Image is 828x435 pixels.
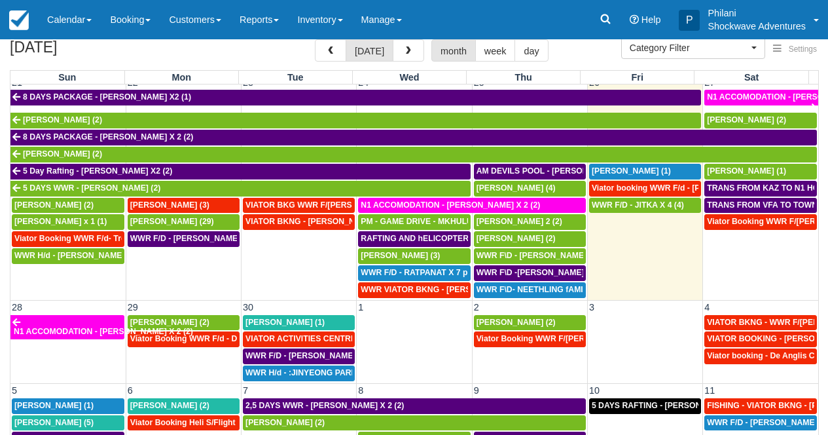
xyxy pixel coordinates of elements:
[474,282,586,298] a: WWR F\D- NEETHLING fAMILY X 4 (5)
[245,318,325,327] span: [PERSON_NAME] (1)
[58,72,76,83] span: Sun
[10,315,124,340] a: N1 ACCOMODATION - [PERSON_NAME] X 2 (2)
[243,366,355,381] a: WWR H/d - :JINYEONG PARK X 4 (4)
[473,385,480,396] span: 9
[243,398,586,414] a: 2,5 DAYS WWR - [PERSON_NAME] X 2 (2)
[473,302,480,312] span: 2
[358,231,470,247] a: RAFTING AND hELICOPTER PACKAGE - [PERSON_NAME] X1 (1)
[12,214,124,230] a: [PERSON_NAME] x 1 (1)
[245,351,382,360] span: WWR F/D - [PERSON_NAME] X 1 (1)
[744,72,759,83] span: Sat
[588,77,601,88] span: 26
[589,181,701,197] a: Viator booking WWR F/d - [PERSON_NAME] 3 (3)
[14,401,94,410] span: [PERSON_NAME] (1)
[10,147,817,162] a: [PERSON_NAME] (2)
[474,248,586,264] a: WWR F\D - [PERSON_NAME] X 1 (2)
[474,231,586,247] a: [PERSON_NAME] (2)
[361,285,532,294] span: WWR VIATOR BKNG - [PERSON_NAME] 2 (2)
[10,113,701,128] a: [PERSON_NAME] (2)
[704,198,817,214] a: TRANS FROM VFA TO TOWN HOTYELS - [PERSON_NAME] X 2 (2)
[130,217,214,226] span: [PERSON_NAME] (29)
[243,315,355,331] a: [PERSON_NAME] (1)
[704,113,817,128] a: [PERSON_NAME] (2)
[477,268,609,277] span: WWR F\D -[PERSON_NAME] X2 (2)
[357,302,365,312] span: 1
[474,265,586,281] a: WWR F\D -[PERSON_NAME] X2 (2)
[589,164,701,180] a: [PERSON_NAME] (1)
[23,183,160,193] span: 5 DAYS WWR - [PERSON_NAME] (2)
[679,10,700,31] div: P
[128,398,240,414] a: [PERSON_NAME] (2)
[641,14,661,25] span: Help
[592,401,758,410] span: 5 DAYS RAFTING - [PERSON_NAME] X 2 (4)
[243,331,355,347] a: VIATOR ACTIVITIES CENTRE WWR - [PERSON_NAME] X 1 (1)
[621,37,765,59] button: Category Filter
[361,251,440,260] span: [PERSON_NAME] (3)
[704,164,817,180] a: [PERSON_NAME] (1)
[514,39,548,62] button: day
[358,214,470,230] a: PM - GAME DRIVE - MKHULULI MOYO X1 (28)
[708,20,806,33] p: Shockwave Adventures
[357,385,365,396] span: 8
[10,385,18,396] span: 5
[243,214,355,230] a: VIATOR BKNG - [PERSON_NAME] 2 (2)
[243,415,586,431] a: [PERSON_NAME] (2)
[704,214,817,230] a: Viator Booking WWR F/[PERSON_NAME] (2)
[243,349,355,364] a: WWR F/D - [PERSON_NAME] X 1 (1)
[630,41,748,54] span: Category Filter
[130,200,209,210] span: [PERSON_NAME] (3)
[245,368,383,377] span: WWR H/d - :JINYEONG PARK X 4 (4)
[10,77,24,88] span: 21
[708,7,806,20] p: Philani
[242,385,249,396] span: 7
[23,92,191,102] span: 8 DAYS PACKAGE - [PERSON_NAME] X2 (1)
[10,90,701,105] a: 8 DAYS PACKAGE - [PERSON_NAME] X2 (1)
[707,166,786,176] span: [PERSON_NAME] (1)
[361,234,609,243] span: RAFTING AND hELICOPTER PACKAGE - [PERSON_NAME] X1 (1)
[128,415,240,431] a: Viator Booking Heli S/Flight - [PERSON_NAME] X 1 (1)
[477,318,556,327] span: [PERSON_NAME] (2)
[357,77,370,88] span: 24
[128,198,240,214] a: [PERSON_NAME] (3)
[477,285,619,294] span: WWR F\D- NEETHLING fAMILY X 4 (5)
[14,217,107,226] span: [PERSON_NAME] x 1 (1)
[474,214,586,230] a: [PERSON_NAME] 2 (2)
[588,302,596,312] span: 3
[10,181,471,197] a: 5 DAYS WWR - [PERSON_NAME] (2)
[707,115,786,124] span: [PERSON_NAME] (2)
[14,200,94,210] span: [PERSON_NAME] (2)
[477,217,562,226] span: [PERSON_NAME] 2 (2)
[358,248,470,264] a: [PERSON_NAME] (3)
[592,183,778,193] span: Viator booking WWR F/d - [PERSON_NAME] 3 (3)
[14,251,149,260] span: WWR H/d - [PERSON_NAME] X2 (2)
[474,315,586,331] a: [PERSON_NAME] (2)
[477,251,613,260] span: WWR F\D - [PERSON_NAME] X 1 (2)
[9,10,29,30] img: checkfront-main-nav-mini-logo.png
[23,115,102,124] span: [PERSON_NAME] (2)
[126,385,134,396] span: 6
[592,166,671,176] span: [PERSON_NAME] (1)
[474,164,586,180] a: AM DEVILS POOL - [PERSON_NAME] X 2 (2)
[130,334,338,343] span: Viator Booking WWR F/d - Duty [PERSON_NAME] 2 (2)
[346,39,393,62] button: [DATE]
[12,398,124,414] a: [PERSON_NAME] (1)
[12,248,124,264] a: WWR H/d - [PERSON_NAME] X2 (2)
[704,349,817,364] a: Viator booking - De Anglis Cristiano X1 (1)
[14,418,94,427] span: [PERSON_NAME] (5)
[14,234,258,243] span: Viator Booking WWR F/d- Troonbeeckx, [PERSON_NAME] 11 (9)
[23,132,193,142] span: 8 DAYS PACKAGE - [PERSON_NAME] X 2 (2)
[12,415,124,431] a: [PERSON_NAME] (5)
[358,198,586,214] a: N1 ACCOMODATION - [PERSON_NAME] X 2 (2)
[704,181,817,197] a: TRANS FROM KAZ TO N1 HOTEL -NTAYLOR [PERSON_NAME] X2 (2)
[630,15,639,24] i: Help
[514,72,531,83] span: Thu
[12,231,124,247] a: Viator Booking WWR F/d- Troonbeeckx, [PERSON_NAME] 11 (9)
[399,72,419,83] span: Wed
[23,149,102,159] span: [PERSON_NAME] (2)
[473,77,486,88] span: 25
[242,302,255,312] span: 30
[10,302,24,312] span: 28
[243,198,355,214] a: VIATOR BKG WWR F/[PERSON_NAME] [PERSON_NAME] 2 (2)
[704,398,817,414] a: FISHING - VIATOR BKNG - [PERSON_NAME] 2 (2)
[245,217,394,226] span: VIATOR BKNG - [PERSON_NAME] 2 (2)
